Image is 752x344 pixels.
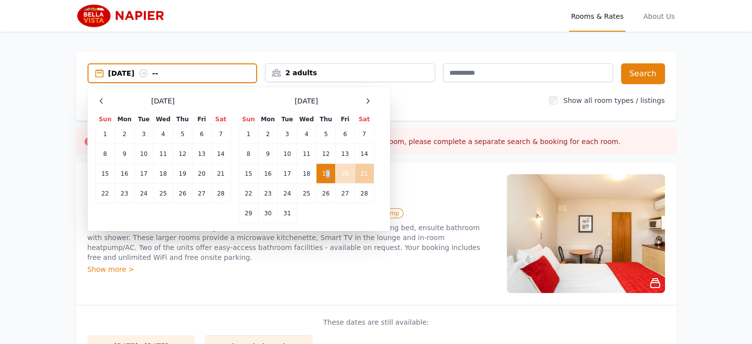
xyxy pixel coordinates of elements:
[354,184,374,203] td: 28
[277,203,297,223] td: 31
[295,96,318,106] span: [DATE]
[153,144,173,164] td: 11
[239,184,258,203] td: 22
[173,115,192,124] th: Thu
[258,203,277,223] td: 30
[239,144,258,164] td: 8
[88,223,495,262] p: Our Superior Studio, located on the ground floor or first floor, offer either a Queen or King bed...
[153,184,173,203] td: 25
[336,115,354,124] th: Fri
[354,164,374,184] td: 21
[115,164,134,184] td: 16
[88,264,495,274] div: Show more >
[211,115,230,124] th: Sat
[258,124,277,144] td: 2
[277,164,297,184] td: 17
[336,124,354,144] td: 6
[258,144,277,164] td: 9
[316,144,336,164] td: 12
[134,144,153,164] td: 10
[277,115,297,124] th: Tue
[621,63,665,84] button: Search
[258,115,277,124] th: Mon
[316,124,336,144] td: 5
[173,124,192,144] td: 5
[115,115,134,124] th: Mon
[277,184,297,203] td: 24
[95,144,115,164] td: 8
[563,97,664,104] label: Show all room types / listings
[258,184,277,203] td: 23
[134,184,153,203] td: 24
[88,317,665,327] p: These dates are still available:
[211,184,230,203] td: 28
[297,164,316,184] td: 18
[239,124,258,144] td: 1
[239,115,258,124] th: Sun
[95,184,115,203] td: 22
[108,68,257,78] div: [DATE] --
[134,115,153,124] th: Tue
[173,184,192,203] td: 26
[354,115,374,124] th: Sat
[153,164,173,184] td: 18
[354,124,374,144] td: 7
[239,164,258,184] td: 15
[173,144,192,164] td: 12
[115,184,134,203] td: 23
[336,184,354,203] td: 27
[192,164,211,184] td: 20
[192,184,211,203] td: 27
[239,203,258,223] td: 29
[95,124,115,144] td: 1
[354,144,374,164] td: 14
[297,115,316,124] th: Wed
[297,144,316,164] td: 11
[192,124,211,144] td: 6
[115,124,134,144] td: 2
[173,164,192,184] td: 19
[316,164,336,184] td: 19
[258,164,277,184] td: 16
[151,96,175,106] span: [DATE]
[297,184,316,203] td: 25
[95,164,115,184] td: 15
[95,115,115,124] th: Sun
[192,144,211,164] td: 13
[211,124,230,144] td: 7
[297,124,316,144] td: 4
[192,115,211,124] th: Fri
[134,164,153,184] td: 17
[336,164,354,184] td: 20
[277,144,297,164] td: 10
[134,124,153,144] td: 3
[115,144,134,164] td: 9
[211,164,230,184] td: 21
[277,124,297,144] td: 3
[153,115,173,124] th: Wed
[211,144,230,164] td: 14
[76,4,171,28] img: Bella Vista Napier
[316,184,336,203] td: 26
[153,124,173,144] td: 4
[336,144,354,164] td: 13
[316,115,336,124] th: Thu
[265,68,435,78] div: 2 adults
